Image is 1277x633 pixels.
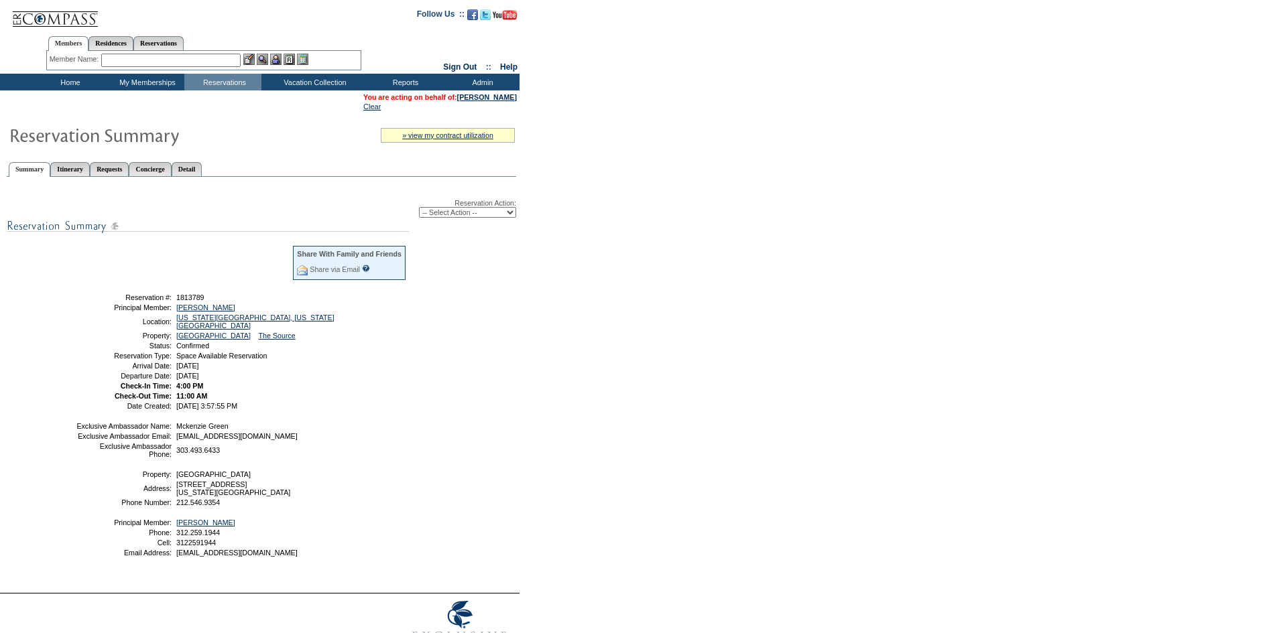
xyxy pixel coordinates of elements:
[76,549,172,557] td: Email Address:
[176,446,220,454] span: 303.493.6433
[297,250,402,258] div: Share With Family and Friends
[76,402,172,410] td: Date Created:
[310,265,360,273] a: Share via Email
[493,10,517,20] img: Subscribe to our YouTube Channel
[176,332,251,340] a: [GEOGRAPHIC_DATA]
[176,293,204,301] span: 1813789
[76,432,172,440] td: Exclusive Ambassador Email:
[284,54,295,65] img: Reservations
[176,402,237,410] span: [DATE] 3:57:55 PM
[480,9,491,20] img: Follow us on Twitter
[176,303,235,311] a: [PERSON_NAME]
[76,529,172,537] td: Phone:
[176,518,235,526] a: [PERSON_NAME]
[50,162,90,176] a: Itinerary
[30,74,107,90] td: Home
[500,62,518,72] a: Help
[297,54,308,65] img: b_calculator.gif
[7,218,409,234] img: subTtlResSummary.gif
[76,442,172,458] td: Exclusive Ambassador Phone:
[402,131,493,139] a: » view my contract utilization
[365,74,442,90] td: Reports
[176,342,209,350] span: Confirmed
[417,8,465,24] td: Follow Us ::
[176,422,229,430] span: Mckenzie Green
[76,313,172,330] td: Location:
[443,62,477,72] a: Sign Out
[76,372,172,380] td: Departure Date:
[176,480,290,496] span: [STREET_ADDRESS] [US_STATE][GEOGRAPHIC_DATA]
[243,54,255,65] img: b_edit.gif
[129,162,171,176] a: Concierge
[176,313,335,330] a: [US_STATE][GEOGRAPHIC_DATA], [US_STATE][GEOGRAPHIC_DATA]
[184,74,261,90] td: Reservations
[76,332,172,340] td: Property:
[76,293,172,301] td: Reservation #:
[90,162,129,176] a: Requests
[176,432,298,440] span: [EMAIL_ADDRESS][DOMAIN_NAME]
[176,498,220,506] span: 212.546.9354
[76,518,172,526] td: Principal Member:
[176,372,199,380] span: [DATE]
[442,74,520,90] td: Admin
[88,36,133,50] a: Residences
[76,498,172,506] td: Phone Number:
[9,121,277,148] img: Reservaton Summary
[259,332,296,340] a: The Source
[76,303,172,311] td: Principal Member:
[172,162,202,176] a: Detail
[107,74,184,90] td: My Memberships
[467,13,478,21] a: Become our fan on Facebook
[50,54,101,65] div: Member Name:
[486,62,491,72] span: ::
[176,352,267,360] span: Space Available Reservation
[176,470,251,478] span: [GEOGRAPHIC_DATA]
[7,199,516,218] div: Reservation Action:
[48,36,89,51] a: Members
[467,9,478,20] img: Become our fan on Facebook
[176,392,207,400] span: 11:00 AM
[76,480,172,496] td: Address:
[261,74,365,90] td: Vacation Collection
[363,93,517,101] span: You are acting on behalf of:
[76,342,172,350] td: Status:
[76,422,172,430] td: Exclusive Ambassador Name:
[362,265,370,272] input: What is this?
[257,54,268,65] img: View
[176,382,203,390] span: 4:00 PM
[493,13,517,21] a: Subscribe to our YouTube Channel
[176,529,220,537] span: 312.259.1944
[176,539,216,547] span: 3122591944
[176,362,199,370] span: [DATE]
[76,539,172,547] td: Cell:
[457,93,517,101] a: [PERSON_NAME]
[9,162,50,177] a: Summary
[121,382,172,390] strong: Check-In Time:
[115,392,172,400] strong: Check-Out Time:
[363,102,381,111] a: Clear
[176,549,298,557] span: [EMAIL_ADDRESS][DOMAIN_NAME]
[76,470,172,478] td: Property:
[480,13,491,21] a: Follow us on Twitter
[133,36,184,50] a: Reservations
[76,352,172,360] td: Reservation Type:
[76,362,172,370] td: Arrival Date:
[270,54,282,65] img: Impersonate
